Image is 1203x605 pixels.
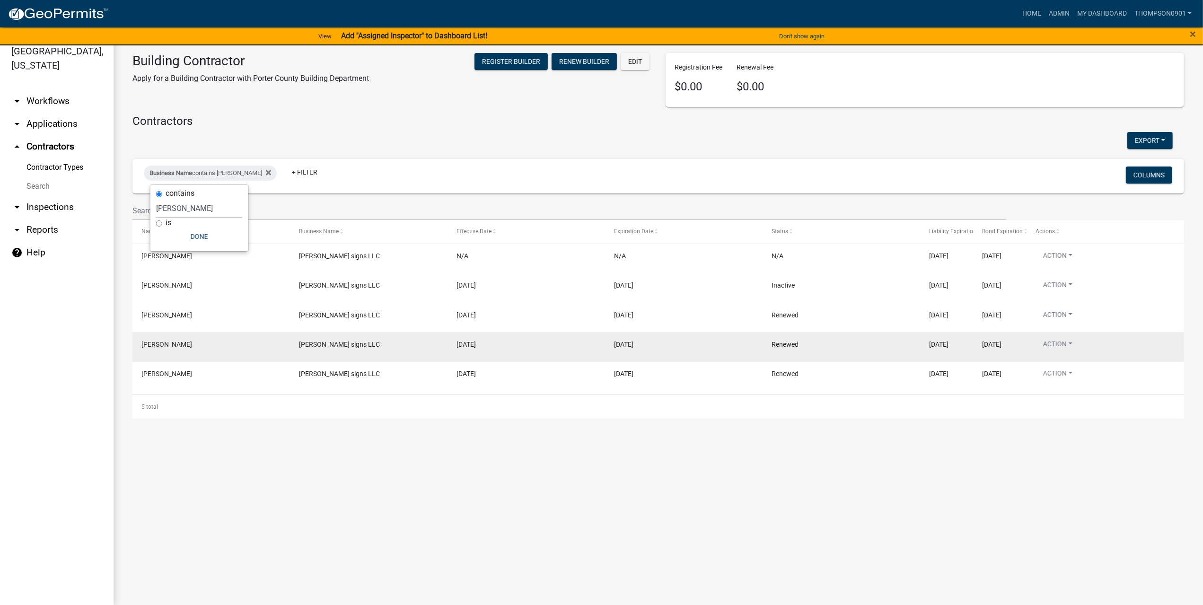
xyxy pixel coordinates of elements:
span: 07/26/2025 [929,281,948,289]
datatable-header-cell: Expiration Date [605,220,763,243]
span: Inactive [772,281,795,289]
button: Edit [621,53,650,70]
a: + Filter [284,164,325,181]
button: Action [1036,368,1080,382]
span: 09/15/2026 [983,281,1002,289]
label: is [166,219,171,227]
span: N/A [614,252,626,260]
a: Admin [1045,5,1073,23]
i: arrow_drop_down [11,202,23,213]
span: 09/15/2024 [983,370,1002,377]
span: 07/26/2025 [929,252,948,260]
datatable-header-cell: Bond Expiration [974,220,1027,243]
span: MIKE Moreth [141,252,192,260]
span: Effective Date [457,228,492,235]
span: Business Name [149,169,192,176]
h4: Contractors [132,114,1184,128]
span: MIKE Moreth [141,370,192,377]
span: simko signs LLC [299,341,380,348]
span: 01/01/2024 [457,341,476,348]
a: Home [1019,5,1045,23]
span: N/A [457,252,468,260]
span: Business Name [299,228,339,235]
span: 09/15/2024 [983,252,1002,260]
button: Done [156,228,243,245]
span: 10/08/2024 [457,311,476,319]
span: 07/26/2024 [929,370,948,377]
span: 07/10/2025 [457,281,476,289]
i: arrow_drop_up [11,141,23,152]
a: My Dashboard [1073,5,1131,23]
span: 12/31/2024 [614,341,633,348]
span: N/A [772,252,783,260]
datatable-header-cell: Business Name [290,220,448,243]
i: help [11,247,23,258]
span: MIKE Moreth [141,281,192,289]
span: 12/31/2023 [614,370,633,377]
span: 07/26/2025 [929,311,948,319]
label: contains [166,190,194,197]
span: simko signs LLC [299,370,380,377]
button: Action [1036,280,1080,294]
span: Renewed [772,370,799,377]
a: thompson0901 [1131,5,1195,23]
button: Export [1127,132,1173,149]
button: Action [1036,339,1080,353]
button: Register Builder [474,53,548,70]
span: 09/15/2024 [983,341,1002,348]
p: Apply for a Building Contractor with Porter County Building Department [132,73,369,84]
h4: $0.00 [675,80,723,94]
h4: $0.00 [737,80,774,94]
span: Liability Expiration [929,228,976,235]
button: Renew Builder [552,53,617,70]
strong: Add "Assigned Inspector" to Dashboard List! [341,31,487,40]
span: Renewed [772,311,799,319]
input: Search for contractors [132,201,1006,220]
span: Name [141,228,157,235]
span: MIKE Moreth [141,311,192,319]
div: contains [PERSON_NAME] [144,166,277,181]
span: × [1190,27,1196,41]
span: Actions [1036,228,1055,235]
p: Renewal Fee [737,62,774,72]
p: Registration Fee [675,62,723,72]
span: Renewed [772,341,799,348]
button: Close [1190,28,1196,40]
span: 01/11/2023 [457,370,476,377]
span: simko signs LLC [299,252,380,260]
h3: Building Contractor [132,53,369,69]
span: MIKE Moreth [141,341,192,348]
span: Bond Expiration [983,228,1023,235]
datatable-header-cell: Effective Date [448,220,605,243]
span: 07/26/2025 [929,341,948,348]
i: arrow_drop_down [11,118,23,130]
datatable-header-cell: Actions [1027,220,1184,243]
span: simko signs LLC [299,311,380,319]
a: View [315,28,335,44]
datatable-header-cell: Liability Expiration [920,220,974,243]
span: 12/31/2025 [614,281,633,289]
button: Columns [1126,167,1172,184]
i: arrow_drop_down [11,224,23,236]
span: simko signs LLC [299,281,380,289]
span: 12/31/2024 [614,311,633,319]
datatable-header-cell: Name [132,220,290,243]
datatable-header-cell: Status [763,220,920,243]
span: Expiration Date [614,228,653,235]
button: Action [1036,251,1080,264]
span: 09/15/2025 [983,311,1002,319]
button: Action [1036,310,1080,324]
div: 5 total [132,395,1184,419]
i: arrow_drop_down [11,96,23,107]
button: Don't show again [775,28,828,44]
span: Status [772,228,788,235]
